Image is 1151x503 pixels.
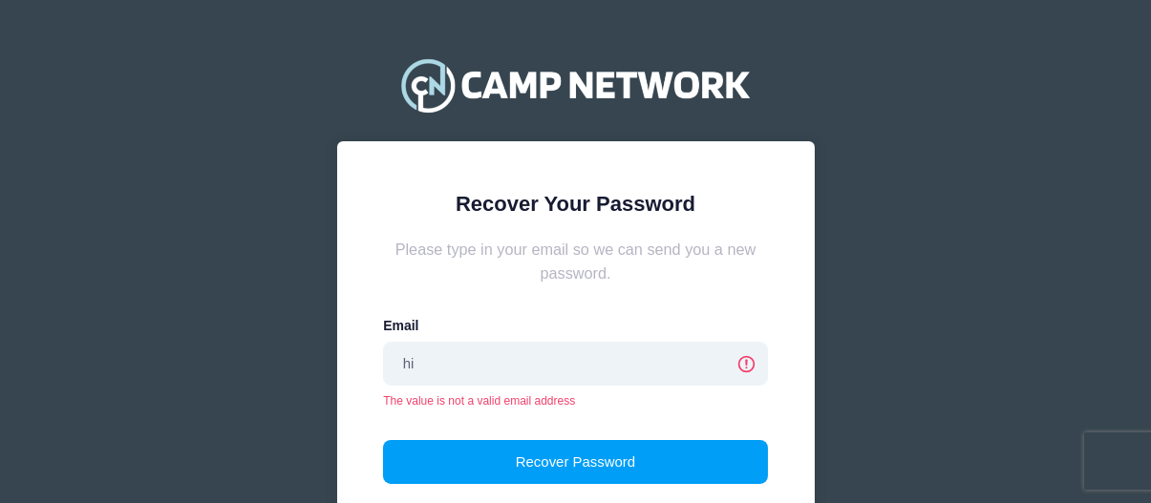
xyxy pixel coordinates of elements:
[383,316,418,336] label: Email
[383,392,768,409] div: The value is not a valid email address
[383,188,768,220] div: Recover Your Password
[383,440,768,484] button: Recover Password
[383,238,768,284] div: Please type in your email so we can send you a new password.
[393,47,757,123] img: Camp Network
